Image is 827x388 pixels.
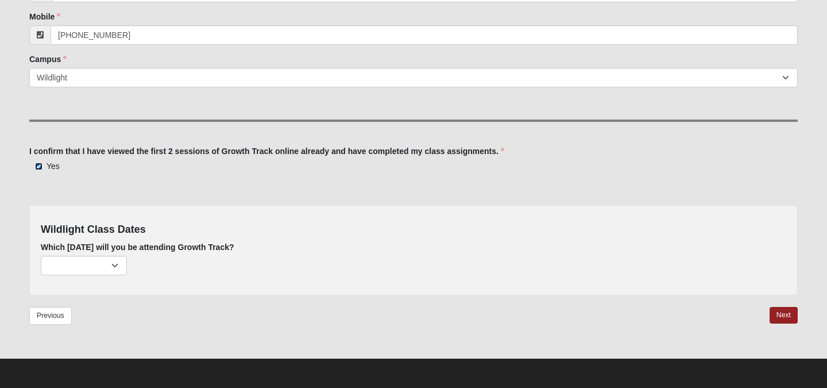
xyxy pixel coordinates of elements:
[770,307,798,324] a: Next
[35,163,42,170] input: Yes
[29,11,60,22] label: Mobile
[41,241,234,253] label: Which [DATE] will you be attending Growth Track?
[41,224,786,236] h4: Wildlight Class Dates
[29,307,72,325] a: Previous
[47,162,60,171] span: Yes
[29,145,504,157] label: I confirm that I have viewed the first 2 sessions of Growth Track online already and have complet...
[29,53,67,65] label: Campus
